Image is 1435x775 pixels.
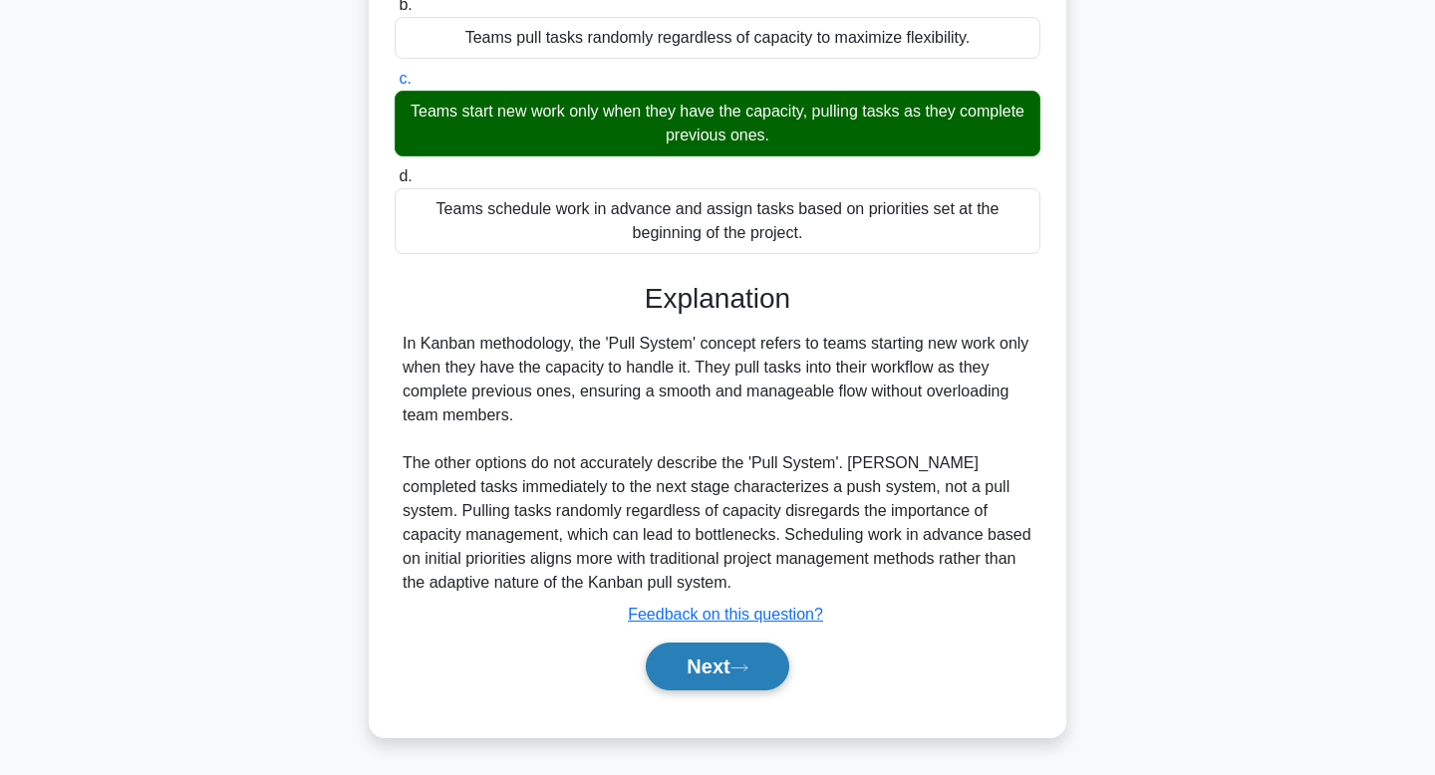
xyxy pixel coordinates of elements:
div: Teams start new work only when they have the capacity, pulling tasks as they complete previous ones. [395,91,1040,156]
button: Next [646,643,788,690]
span: c. [399,70,411,87]
h3: Explanation [407,282,1028,316]
span: d. [399,167,412,184]
div: In Kanban methodology, the 'Pull System' concept refers to teams starting new work only when they... [403,332,1032,595]
div: Teams pull tasks randomly regardless of capacity to maximize flexibility. [395,17,1040,59]
div: Teams schedule work in advance and assign tasks based on priorities set at the beginning of the p... [395,188,1040,254]
a: Feedback on this question? [628,606,823,623]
